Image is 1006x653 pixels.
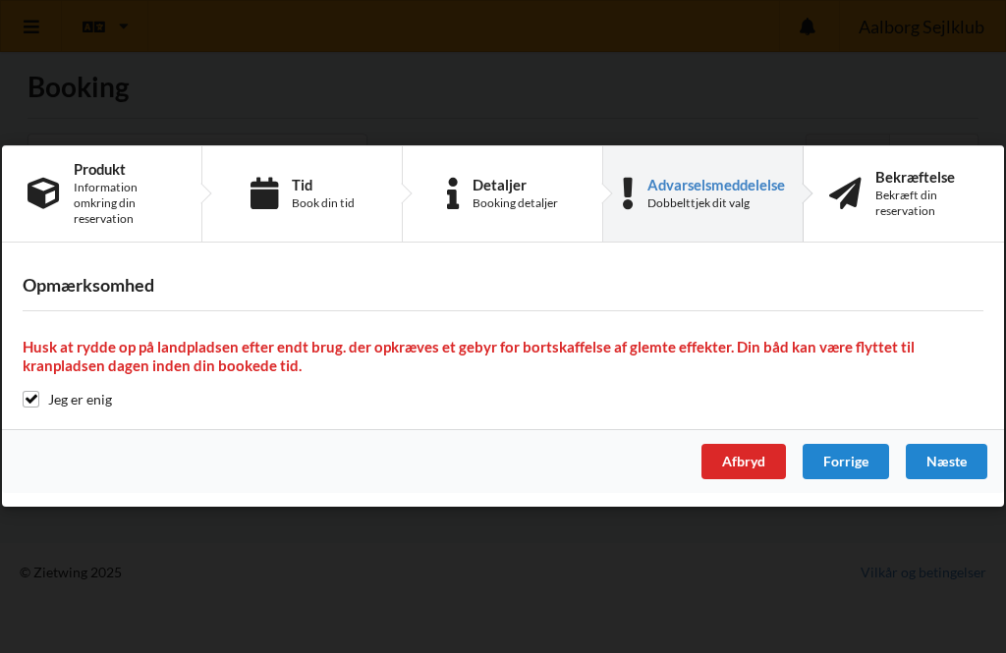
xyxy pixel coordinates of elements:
div: Bekræftelse [875,169,978,185]
div: Book din tid [292,195,355,211]
div: Forrige [803,445,889,480]
div: Information omkring din reservation [74,180,176,227]
div: Advarselsmeddelelse [647,177,785,192]
h3: Opmærksomhed [23,275,983,298]
div: Afbryd [701,445,786,480]
div: Detaljer [473,177,558,192]
h4: Husk at rydde op på landpladsen efter endt brug. der opkræves et gebyr for bortskaffelse af glemt... [23,338,983,376]
div: Bekræft din reservation [875,188,978,219]
div: Tid [292,177,355,192]
div: Næste [906,445,987,480]
div: Dobbelttjek dit valg [647,195,785,211]
label: Jeg er enig [23,391,112,408]
div: Produkt [74,161,176,177]
div: Booking detaljer [473,195,558,211]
